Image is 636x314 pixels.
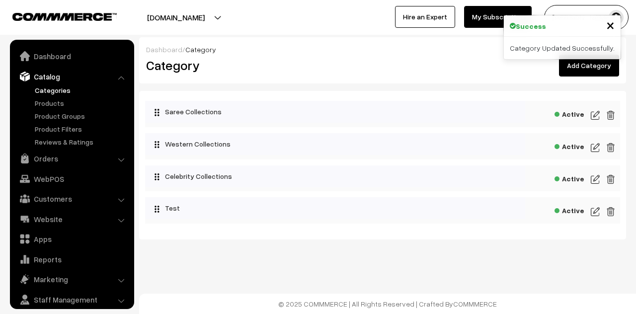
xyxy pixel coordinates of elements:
img: edit [591,109,600,121]
a: Reviews & Ratings [32,137,131,147]
a: COMMMERCE [12,10,99,22]
a: Product Groups [32,111,131,121]
div: Western Collections [145,133,525,155]
a: Products [32,98,131,108]
span: Active [555,139,584,152]
button: Close [606,17,615,32]
span: × [606,15,615,34]
img: edit [606,109,615,121]
span: Active [555,203,584,216]
span: Category [185,45,216,54]
h2: Category [146,58,375,73]
a: Hire an Expert [395,6,455,28]
img: drag [154,141,160,149]
a: Product Filters [32,124,131,134]
img: COMMMERCE [12,13,117,20]
a: Categories [32,85,131,95]
button: [DOMAIN_NAME] [112,5,239,30]
img: edit [591,173,600,185]
a: Dashboard [146,45,182,54]
a: Marketing [12,270,131,288]
button: [PERSON_NAME] [544,5,629,30]
a: Dashboard [12,47,131,65]
a: Website [12,210,131,228]
div: Celebrity Collections [145,165,525,187]
a: Orders [12,150,131,167]
img: user [609,10,624,25]
div: Saree Collections [145,101,525,123]
a: COMMMERCE [453,300,497,308]
a: Staff Management [12,291,131,309]
a: Reports [12,250,131,268]
a: Customers [12,190,131,208]
strong: Success [516,21,546,31]
img: edit [591,206,600,218]
span: Active [555,171,584,184]
a: Catalog [12,68,131,85]
div: / [146,44,619,55]
span: Active [555,107,584,119]
div: Category Updated Successfully. [504,37,621,59]
img: edit [606,142,615,154]
img: drag [154,173,160,181]
img: edit [606,206,615,218]
img: drag [154,205,160,213]
a: My Subscription [464,6,532,28]
a: WebPOS [12,170,131,188]
img: edit [591,142,600,154]
a: Add Category [559,55,619,77]
img: edit [606,173,615,185]
footer: © 2025 COMMMERCE | All Rights Reserved | Crafted By [139,294,636,314]
img: drag [154,108,160,116]
div: Test [145,197,525,219]
a: Apps [12,230,131,248]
